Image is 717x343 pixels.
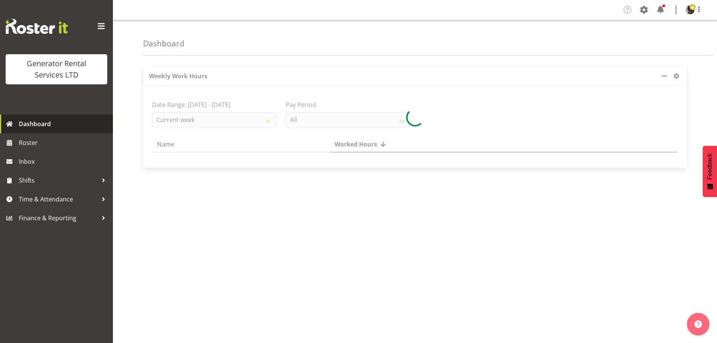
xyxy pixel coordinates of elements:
[6,19,68,34] img: Rosterit website logo
[685,5,694,14] img: zak-c4-tapling8d06a56ee3cf7edc30ba33f1efe9ca8c.png
[19,137,109,148] span: Roster
[19,118,109,130] span: Dashboard
[19,194,98,205] span: Time & Attendance
[694,320,702,328] img: help-xxl-2.png
[19,212,98,224] span: Finance & Reporting
[13,58,100,81] div: Generator Rental Services LTD
[143,39,184,48] h4: Dashboard
[703,146,717,197] button: Feedback - Show survey
[19,156,109,167] span: Inbox
[706,153,713,180] span: Feedback
[19,175,98,186] span: Shifts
